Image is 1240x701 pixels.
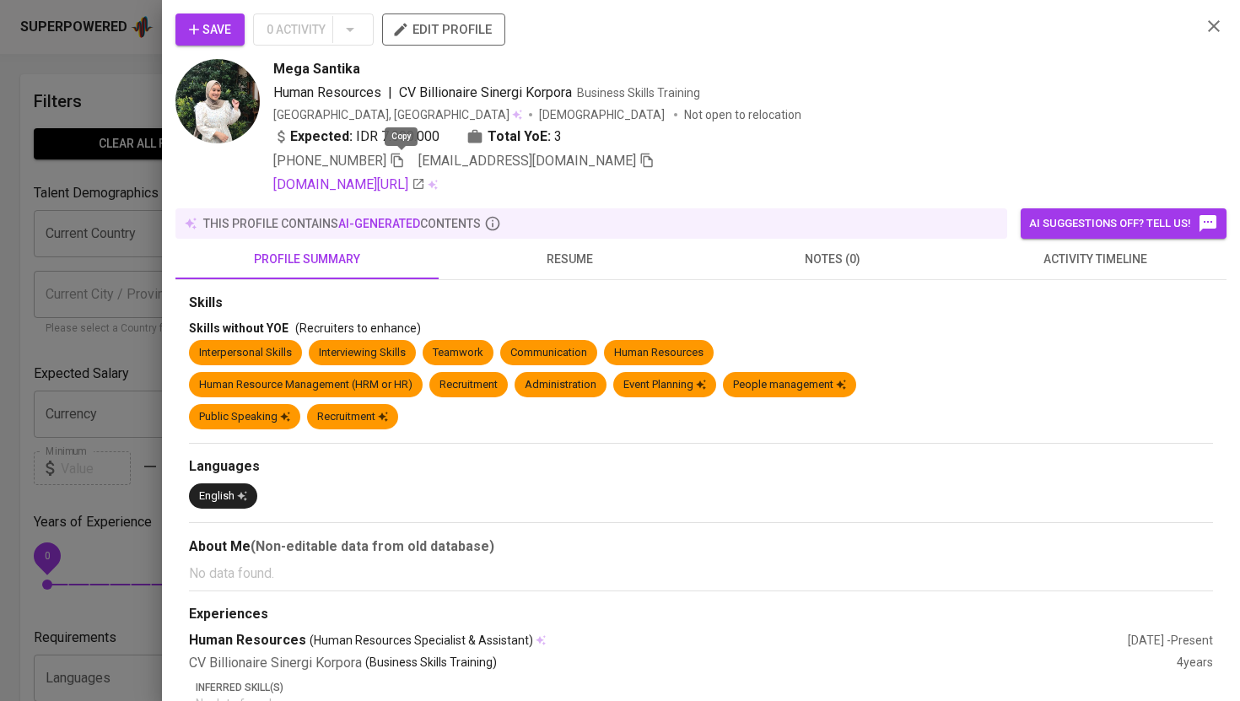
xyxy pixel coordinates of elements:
span: activity timeline [974,249,1217,270]
div: Human Resources [189,631,1128,650]
div: English [199,488,247,504]
b: Total YoE: [488,127,551,147]
b: (Non-editable data from old database) [251,538,494,554]
div: Recruitment [439,377,498,393]
div: Administration [525,377,596,393]
span: Skills without YOE [189,321,288,335]
span: [DEMOGRAPHIC_DATA] [539,106,667,123]
a: [DOMAIN_NAME][URL] [273,175,425,195]
button: AI suggestions off? Tell us! [1021,208,1227,239]
p: Not open to relocation [684,106,801,123]
span: (Recruiters to enhance) [295,321,421,335]
div: [GEOGRAPHIC_DATA], [GEOGRAPHIC_DATA] [273,106,522,123]
span: AI suggestions off? Tell us! [1029,213,1218,234]
div: People management [733,377,846,393]
div: Human Resource Management (HRM or HR) [199,377,412,393]
div: 4 years [1177,654,1213,673]
div: Languages [189,457,1213,477]
span: 3 [554,127,562,147]
p: (Business Skills Training) [365,654,497,673]
p: Inferred Skill(s) [196,680,1213,695]
p: this profile contains contents [203,215,481,232]
div: Communication [510,345,587,361]
span: Human Resources [273,84,381,100]
img: 533ee4b25e7381999302ace20bbc5342.jpeg [175,59,260,143]
div: Public Speaking [199,409,290,425]
span: AI-generated [338,217,420,230]
button: Save [175,13,245,46]
div: IDR 7.000.000 [273,127,439,147]
span: | [388,83,392,103]
span: Save [189,19,231,40]
a: edit profile [382,22,505,35]
span: Mega Santika [273,59,360,79]
span: profile summary [186,249,429,270]
div: Human Resources [614,345,704,361]
div: Experiences [189,605,1213,624]
button: edit profile [382,13,505,46]
span: CV Billionaire Sinergi Korpora [399,84,572,100]
div: Recruitment [317,409,388,425]
p: No data found. [189,563,1213,584]
span: edit profile [396,19,492,40]
div: Interviewing Skills [319,345,406,361]
div: Teamwork [433,345,483,361]
div: Interpersonal Skills [199,345,292,361]
span: resume [449,249,692,270]
div: CV Billionaire Sinergi Korpora [189,654,1177,673]
span: Business Skills Training [577,86,700,100]
span: [PHONE_NUMBER] [273,153,386,169]
div: About Me [189,537,1213,557]
span: notes (0) [711,249,954,270]
div: Skills [189,294,1213,313]
span: [EMAIL_ADDRESS][DOMAIN_NAME] [418,153,636,169]
div: [DATE] - Present [1128,632,1213,649]
b: Expected: [290,127,353,147]
div: Event Planning [623,377,706,393]
span: (Human Resources Specialist & Assistant) [310,632,533,649]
